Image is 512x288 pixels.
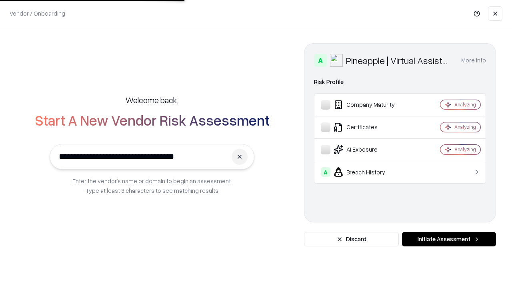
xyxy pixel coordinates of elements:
[304,232,399,246] button: Discard
[35,112,270,128] h2: Start A New Vendor Risk Assessment
[321,167,330,177] div: A
[402,232,496,246] button: Initiate Assessment
[314,77,486,87] div: Risk Profile
[454,101,476,108] div: Analyzing
[126,94,178,106] h5: Welcome back,
[330,54,343,67] img: Pineapple | Virtual Assistant Agency
[72,176,232,195] p: Enter the vendor’s name or domain to begin an assessment. Type at least 3 characters to see match...
[10,9,65,18] p: Vendor / Onboarding
[454,146,476,153] div: Analyzing
[314,54,327,67] div: A
[461,53,486,68] button: More info
[454,124,476,130] div: Analyzing
[321,100,416,110] div: Company Maturity
[321,167,416,177] div: Breach History
[321,145,416,154] div: AI Exposure
[321,122,416,132] div: Certificates
[346,54,452,67] div: Pineapple | Virtual Assistant Agency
